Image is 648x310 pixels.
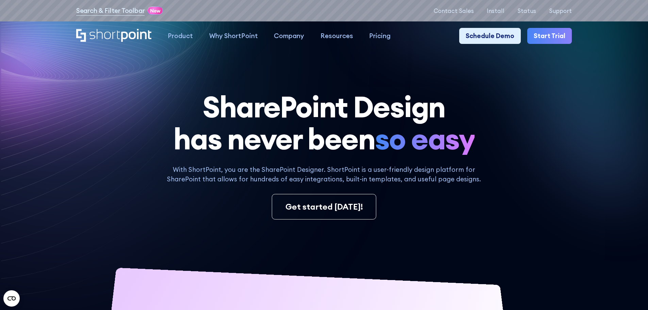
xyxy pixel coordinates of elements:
[312,28,361,44] a: Resources
[459,28,521,44] a: Schedule Demo
[209,31,258,41] div: Why ShortPoint
[549,7,572,14] a: Support
[369,31,391,41] div: Pricing
[434,7,474,14] a: Contact Sales
[272,194,376,220] a: Get started [DATE]!
[76,29,151,43] a: Home
[201,28,266,44] a: Why ShortPoint
[266,28,312,44] a: Company
[274,31,304,41] div: Company
[76,91,572,155] h1: SharePoint Design has never been
[361,28,399,44] a: Pricing
[517,7,536,14] a: Status
[3,290,20,307] button: Open CMP widget
[160,165,488,184] p: With ShortPoint, you are the SharePoint Designer. ShortPoint is a user-friendly design platform f...
[168,31,193,41] div: Product
[487,7,504,14] a: Install
[76,6,145,16] a: Search & Filter Toolbar
[160,28,201,44] a: Product
[320,31,353,41] div: Resources
[614,277,648,310] iframe: Chat Widget
[527,28,572,44] a: Start Trial
[285,201,363,213] div: Get started [DATE]!
[375,123,475,155] span: so easy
